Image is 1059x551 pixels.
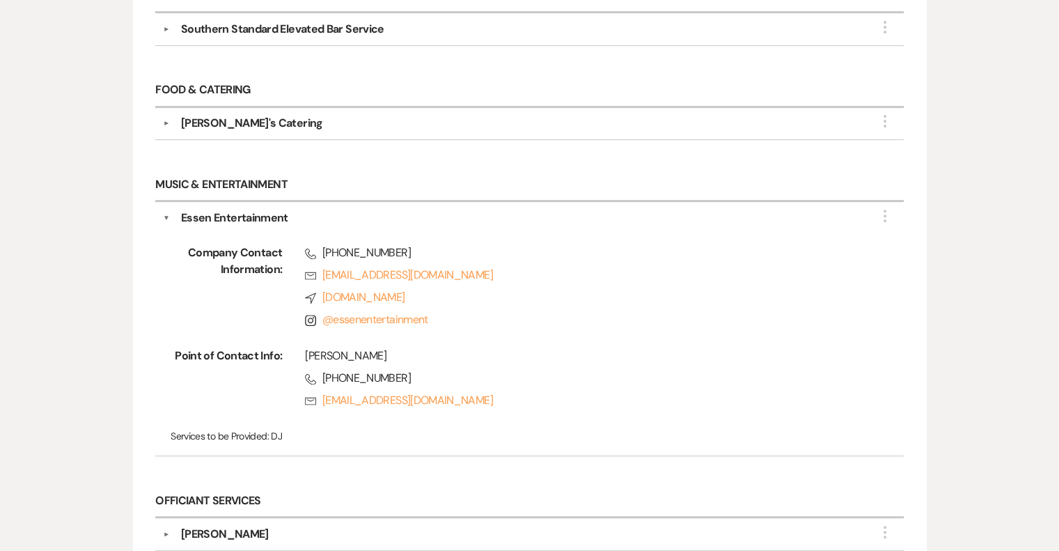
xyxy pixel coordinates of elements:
[305,348,859,364] div: [PERSON_NAME]
[181,21,384,38] div: Southern Standard Elevated Bar Service
[322,312,428,327] a: @essenentertainment
[305,392,859,409] a: [EMAIL_ADDRESS][DOMAIN_NAME]
[181,115,323,132] div: [PERSON_NAME]'s Catering
[181,210,288,226] div: Essen Entertainment
[305,245,859,261] span: [PHONE_NUMBER]
[171,428,888,444] p: DJ
[181,526,269,543] div: [PERSON_NAME]
[158,120,175,127] button: ▼
[305,289,859,306] a: [DOMAIN_NAME]
[305,370,859,387] span: [PHONE_NUMBER]
[305,267,859,284] a: [EMAIL_ADDRESS][DOMAIN_NAME]
[155,486,903,518] h6: Officiant Services
[171,348,282,414] span: Point of Contact Info:
[158,531,175,538] button: ▼
[155,75,903,108] h6: Food & Catering
[163,210,170,226] button: ▼
[171,430,269,442] span: Services to be Provided:
[171,245,282,334] span: Company Contact Information:
[158,26,175,33] button: ▼
[155,169,903,202] h6: Music & Entertainment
